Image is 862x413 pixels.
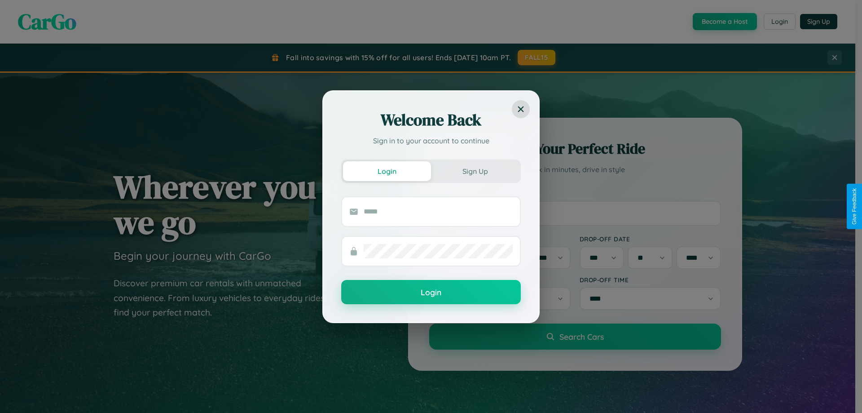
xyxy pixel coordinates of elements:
div: Give Feedback [851,188,858,225]
button: Sign Up [431,161,519,181]
button: Login [343,161,431,181]
h2: Welcome Back [341,109,521,131]
button: Login [341,280,521,304]
p: Sign in to your account to continue [341,135,521,146]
